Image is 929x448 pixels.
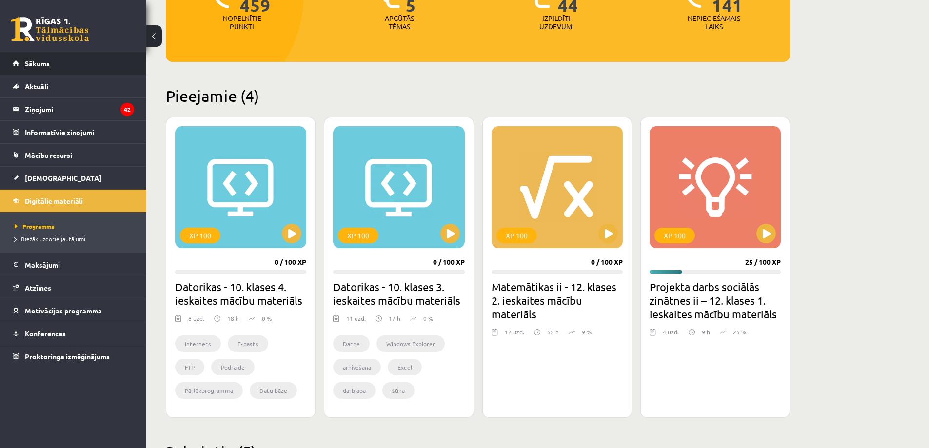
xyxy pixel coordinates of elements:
[25,283,51,292] span: Atzīmes
[25,196,83,205] span: Digitālie materiāli
[547,328,559,336] p: 55 h
[537,14,575,31] p: Izpildīti uzdevumi
[25,121,134,143] legend: Informatīvie ziņojumi
[13,253,134,276] a: Maksājumi
[663,328,679,342] div: 4 uzd.
[338,228,378,243] div: XP 100
[496,228,537,243] div: XP 100
[175,382,243,399] li: Pārlūkprogramma
[492,280,623,321] h2: Matemātikas ii - 12. klases 2. ieskaites mācību materiāls
[333,280,464,307] h2: Datorikas - 10. klases 3. ieskaites mācību materiāls
[262,314,272,323] p: 0 %
[702,328,710,336] p: 9 h
[188,314,204,329] div: 8 uzd.
[650,280,781,321] h2: Projekta darbs sociālās zinātnes ii – 12. klases 1. ieskaites mācību materiāls
[120,103,134,116] i: 42
[211,359,255,375] li: Podraide
[25,174,101,182] span: [DEMOGRAPHIC_DATA]
[25,151,72,159] span: Mācību resursi
[13,52,134,75] a: Sākums
[25,82,48,91] span: Aktuāli
[166,86,790,105] h2: Pieejamie (4)
[25,98,134,120] legend: Ziņojumi
[25,59,50,68] span: Sākums
[175,359,204,375] li: FTP
[13,299,134,322] a: Motivācijas programma
[13,144,134,166] a: Mācību resursi
[382,382,415,399] li: šūna
[346,314,366,329] div: 11 uzd.
[15,234,137,243] a: Biežāk uzdotie jautājumi
[180,228,220,243] div: XP 100
[505,328,524,342] div: 12 uzd.
[227,314,239,323] p: 18 h
[423,314,433,323] p: 0 %
[15,222,55,230] span: Programma
[733,328,746,336] p: 25 %
[333,335,370,352] li: Datne
[15,222,137,231] a: Programma
[15,235,85,243] span: Biežāk uzdotie jautājumi
[582,328,592,336] p: 9 %
[13,276,134,299] a: Atzīmes
[13,75,134,97] a: Aktuāli
[388,359,422,375] li: Excel
[25,306,102,315] span: Motivācijas programma
[11,17,89,41] a: Rīgas 1. Tālmācības vidusskola
[228,335,268,352] li: E-pasts
[13,98,134,120] a: Ziņojumi42
[175,335,221,352] li: Internets
[13,322,134,345] a: Konferences
[333,382,376,399] li: darblapa
[25,253,134,276] legend: Maksājumi
[380,14,418,31] p: Apgūtās tēmas
[333,359,381,375] li: arhivēšana
[223,14,261,31] p: Nopelnītie punkti
[25,352,110,361] span: Proktoringa izmēģinājums
[13,167,134,189] a: [DEMOGRAPHIC_DATA]
[175,280,306,307] h2: Datorikas - 10. klases 4. ieskaites mācību materiāls
[13,345,134,368] a: Proktoringa izmēģinājums
[688,14,740,31] p: Nepieciešamais laiks
[654,228,695,243] div: XP 100
[389,314,400,323] p: 17 h
[13,121,134,143] a: Informatīvie ziņojumi
[25,329,66,338] span: Konferences
[250,382,297,399] li: Datu bāze
[13,190,134,212] a: Digitālie materiāli
[376,335,445,352] li: Windows Explorer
